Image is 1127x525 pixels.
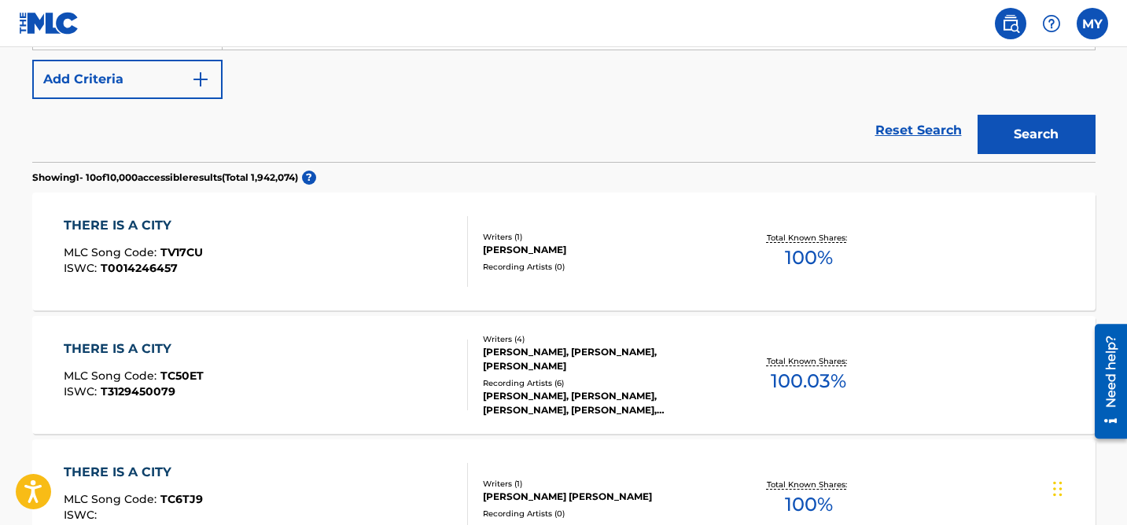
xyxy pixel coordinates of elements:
[483,478,720,490] div: Writers ( 1 )
[32,11,1096,162] form: Search Form
[483,377,720,389] div: Recording Artists ( 6 )
[64,216,203,235] div: THERE IS A CITY
[64,369,160,383] span: MLC Song Code :
[1042,14,1061,33] img: help
[767,355,851,367] p: Total Known Shares:
[1053,465,1063,512] div: Drag
[19,12,79,35] img: MLC Logo
[191,70,210,89] img: 9d2ae6d4665cec9f34b9.svg
[483,389,720,417] div: [PERSON_NAME], [PERSON_NAME], [PERSON_NAME], [PERSON_NAME], [PERSON_NAME]
[1001,14,1020,33] img: search
[32,171,298,185] p: Showing 1 - 10 of 10,000 accessible results (Total 1,942,074 )
[483,333,720,345] div: Writers ( 4 )
[483,345,720,373] div: [PERSON_NAME], [PERSON_NAME], [PERSON_NAME]
[771,367,846,395] span: 100.03 %
[1036,8,1067,39] div: Help
[64,261,101,275] span: ISWC :
[64,245,160,259] span: MLC Song Code :
[101,384,175,398] span: T3129450079
[1048,450,1127,525] iframe: Chat Widget
[160,492,203,506] span: TC6TJ9
[785,490,833,519] span: 100 %
[32,316,1096,434] a: THERE IS A CITYMLC Song Code:TC50ETISWC:T3129450079Writers (4)[PERSON_NAME], [PERSON_NAME], [PERS...
[160,369,204,383] span: TC50ET
[483,243,720,257] div: [PERSON_NAME]
[785,244,833,272] span: 100 %
[32,193,1096,310] a: THERE IS A CITYMLC Song Code:TV17CUISWC:T0014246457Writers (1)[PERSON_NAME]Recording Artists (0)T...
[483,490,720,504] div: [PERSON_NAME] [PERSON_NAME]
[483,261,720,273] div: Recording Artists ( 0 )
[64,384,101,398] span: ISWC :
[160,245,203,259] span: TV17CU
[302,171,316,185] span: ?
[101,261,178,275] span: T0014246457
[32,60,223,99] button: Add Criteria
[767,479,851,490] p: Total Known Shares:
[1083,318,1127,445] iframe: Resource Center
[1077,8,1108,39] div: User Menu
[867,113,970,148] a: Reset Search
[64,340,204,358] div: THERE IS A CITY
[483,508,720,519] div: Recording Artists ( 0 )
[978,115,1096,154] button: Search
[483,231,720,243] div: Writers ( 1 )
[64,508,101,522] span: ISWC :
[767,232,851,244] p: Total Known Shares:
[64,492,160,506] span: MLC Song Code :
[64,463,203,482] div: THERE IS A CITY
[995,8,1026,39] a: Public Search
